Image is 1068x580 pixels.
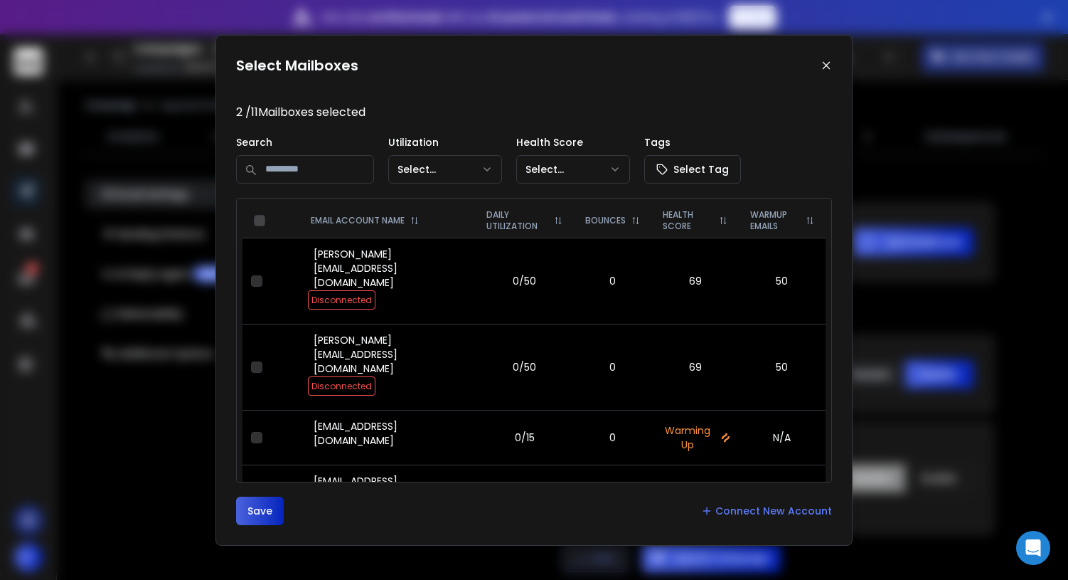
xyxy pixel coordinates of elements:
[236,56,358,75] h1: Select Mailboxes
[585,215,626,226] p: BOUNCES
[314,333,466,376] p: [PERSON_NAME][EMAIL_ADDRESS][DOMAIN_NAME]
[236,497,284,525] button: Save
[388,155,502,184] button: Select...
[236,135,374,149] p: Search
[516,155,630,184] button: Select...
[475,238,574,325] td: 0/50
[311,215,464,226] div: EMAIL ACCOUNT NAME
[660,423,730,452] p: Warming Up
[1016,531,1050,565] div: Open Intercom Messenger
[651,325,738,411] td: 69
[750,209,800,232] p: WARMUP EMAILS
[308,290,375,310] span: Disconnected
[739,411,826,465] td: N/A
[651,465,738,520] td: 99
[739,238,826,325] td: 50
[701,504,832,518] a: Connect New Account
[663,209,712,232] p: HEALTH SCORE
[516,135,630,149] p: Health Score
[486,209,548,232] p: DAILY UTILIZATION
[475,411,574,465] td: 0/15
[314,419,466,448] p: [EMAIL_ADDRESS][DOMAIN_NAME]
[475,325,574,411] td: 0/50
[644,135,741,149] p: Tags
[314,474,466,502] p: [EMAIL_ADDRESS][DOMAIN_NAME]
[308,376,375,396] span: Disconnected
[475,465,574,520] td: 0/50
[582,360,643,374] p: 0
[388,135,502,149] p: Utilization
[314,247,466,290] p: [PERSON_NAME][EMAIL_ADDRESS][DOMAIN_NAME]
[582,274,643,288] p: 0
[739,325,826,411] td: 50
[651,238,738,325] td: 69
[582,431,643,445] p: 0
[644,155,741,184] button: Select Tag
[236,104,832,121] p: 2 / 11 Mailboxes selected
[739,465,826,520] td: 53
